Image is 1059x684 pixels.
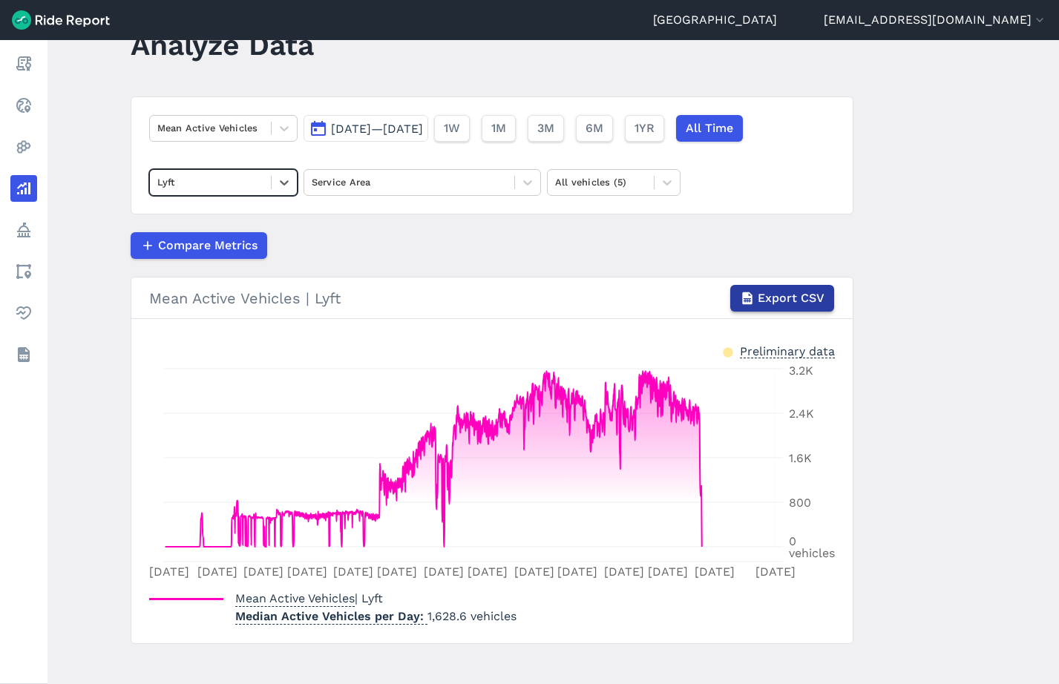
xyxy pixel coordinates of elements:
tspan: 0 [789,534,796,548]
tspan: [DATE] [755,565,796,579]
button: Export CSV [730,285,834,312]
a: Health [10,300,37,326]
tspan: [DATE] [243,565,283,579]
tspan: [DATE] [424,565,464,579]
tspan: [DATE] [557,565,597,579]
img: Ride Report [12,10,110,30]
tspan: [DATE] [286,565,327,579]
button: 1W [434,115,470,142]
tspan: 3.2K [789,364,813,378]
span: 1YR [635,119,655,137]
div: Mean Active Vehicles | Lyft [149,285,835,312]
button: 1YR [625,115,664,142]
button: 3M [528,115,564,142]
button: Compare Metrics [131,232,267,259]
a: [GEOGRAPHIC_DATA] [653,11,777,29]
tspan: [DATE] [648,565,688,579]
span: | Lyft [235,591,383,605]
h1: Analyze Data [131,24,314,65]
a: Areas [10,258,37,285]
button: 6M [576,115,613,142]
span: Compare Metrics [158,237,258,254]
tspan: [DATE] [604,565,644,579]
span: 1M [491,119,506,137]
tspan: 800 [789,496,811,510]
p: 1,628.6 vehicles [235,608,517,625]
a: Report [10,50,37,77]
span: Mean Active Vehicles [235,587,355,607]
tspan: [DATE] [333,565,373,579]
button: All Time [676,115,743,142]
a: Datasets [10,341,37,368]
a: Realtime [10,92,37,119]
tspan: vehicles [789,546,835,560]
tspan: [DATE] [377,565,417,579]
span: All Time [686,119,733,137]
div: Preliminary data [740,343,835,358]
button: 1M [482,115,516,142]
tspan: 1.6K [789,451,812,465]
span: [DATE]—[DATE] [331,122,423,136]
tspan: [DATE] [467,565,507,579]
tspan: 2.4K [789,407,814,421]
span: 1W [444,119,460,137]
tspan: [DATE] [514,565,554,579]
a: Policy [10,217,37,243]
span: Export CSV [758,289,824,307]
button: [DATE]—[DATE] [304,115,428,142]
span: 3M [537,119,554,137]
span: Median Active Vehicles per Day [235,605,427,625]
a: Heatmaps [10,134,37,160]
button: [EMAIL_ADDRESS][DOMAIN_NAME] [824,11,1047,29]
tspan: [DATE] [695,565,735,579]
span: 6M [586,119,603,137]
tspan: [DATE] [148,565,188,579]
tspan: [DATE] [197,565,237,579]
a: Analyze [10,175,37,202]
